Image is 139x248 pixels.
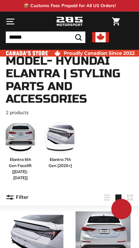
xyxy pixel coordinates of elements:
a: Cart [109,12,123,31]
button: Filter [6,189,28,206]
p: 📦 Customs Fees Prepaid for All US Orders! [24,2,116,9]
img: Logo_285_Motorsport_areodynamics_components [56,16,83,27]
a: Elantra 6th Gen Facelift [[DATE]-[DATE]] [4,122,37,181]
span: Elantra 6th Gen Facelift [[DATE]-[DATE]] [4,157,37,181]
span: Elantra 7th Gen [2020+] [44,157,77,169]
a: Elantra 7th Gen [2020+] [44,122,77,181]
p: 2 products [6,109,133,116]
h1: Model- Hyundai Elantra | Styling Parts and Accessories [6,55,133,106]
inbox-online-store-chat: Shopify online store chat [109,199,134,221]
input: Search [6,32,85,43]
